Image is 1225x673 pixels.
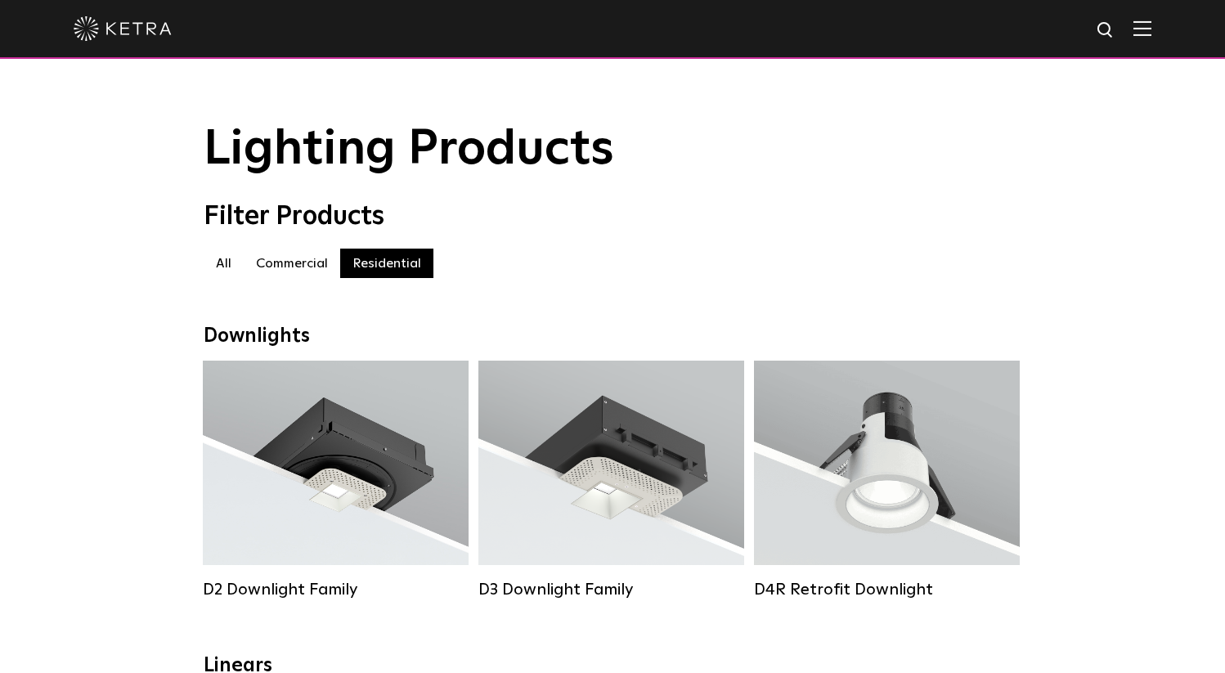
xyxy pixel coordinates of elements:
a: D3 Downlight Family Lumen Output:700 / 900 / 1100Colors:White / Black / Silver / Bronze / Paintab... [478,361,744,599]
label: Residential [340,249,433,278]
div: D3 Downlight Family [478,580,744,599]
img: search icon [1096,20,1116,41]
div: D4R Retrofit Downlight [754,580,1020,599]
label: All [204,249,244,278]
span: Lighting Products [204,125,614,174]
a: D2 Downlight Family Lumen Output:1200Colors:White / Black / Gloss Black / Silver / Bronze / Silve... [203,361,469,599]
div: Filter Products [204,201,1021,232]
label: Commercial [244,249,340,278]
div: Downlights [204,325,1021,348]
img: ketra-logo-2019-white [74,16,172,41]
div: D2 Downlight Family [203,580,469,599]
img: Hamburger%20Nav.svg [1133,20,1151,36]
a: D4R Retrofit Downlight Lumen Output:800Colors:White / BlackBeam Angles:15° / 25° / 40° / 60°Watta... [754,361,1020,599]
